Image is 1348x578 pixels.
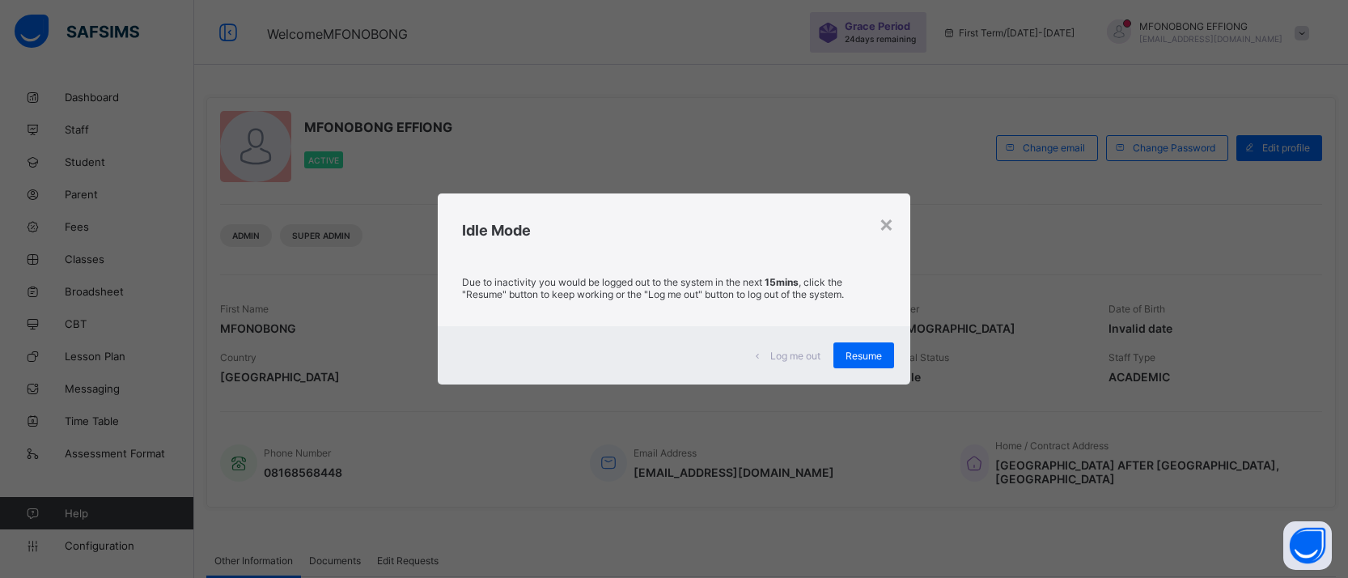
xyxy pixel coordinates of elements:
[1283,521,1332,570] button: Open asap
[462,276,885,300] p: Due to inactivity you would be logged out to the system in the next , click the "Resume" button t...
[846,350,882,362] span: Resume
[770,350,820,362] span: Log me out
[765,276,799,288] strong: 15mins
[879,210,894,237] div: ×
[462,222,885,239] h2: Idle Mode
